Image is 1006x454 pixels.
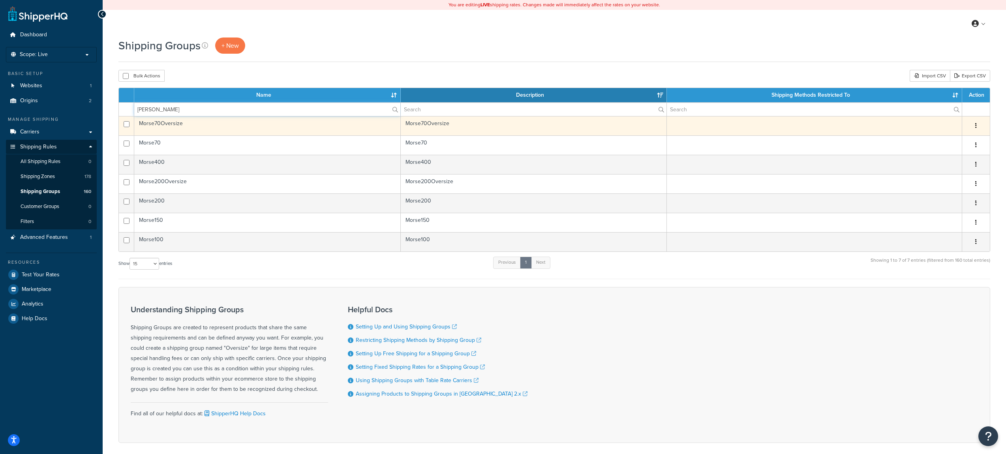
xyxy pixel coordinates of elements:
[667,88,962,102] th: Shipping Methods Restricted To: activate to sort column ascending
[6,140,97,230] li: Shipping Rules
[89,98,92,104] span: 2
[6,94,97,108] li: Origins
[134,193,401,213] td: Morse200
[6,125,97,139] a: Carriers
[134,232,401,251] td: Morse100
[401,193,667,213] td: Morse200
[356,390,527,398] a: Assigning Products to Shipping Groups in [GEOGRAPHIC_DATA] 2.x
[20,32,47,38] span: Dashboard
[215,38,245,54] a: + New
[20,129,39,135] span: Carriers
[520,257,532,268] a: 1
[22,301,43,308] span: Analytics
[401,88,667,102] th: Description: activate to sort column ascending
[950,70,990,82] a: Export CSV
[401,155,667,174] td: Morse400
[6,116,97,123] div: Manage Shipping
[356,323,457,331] a: Setting Up and Using Shipping Groups
[6,154,97,169] li: All Shipping Rules
[962,88,990,102] th: Action
[20,83,42,89] span: Websites
[22,286,51,293] span: Marketplace
[6,259,97,266] div: Resources
[910,70,950,82] div: Import CSV
[221,41,239,50] span: + New
[6,214,97,229] li: Filters
[134,116,401,135] td: Morse70Oversize
[21,203,59,210] span: Customer Groups
[401,103,667,116] input: Search
[871,256,990,273] div: Showing 1 to 7 of 7 entries (filtered from 160 total entries)
[131,402,328,419] div: Find all of our helpful docs at:
[134,155,401,174] td: Morse400
[6,70,97,77] div: Basic Setup
[134,88,401,102] th: Name: activate to sort column ascending
[6,282,97,296] a: Marketplace
[88,218,91,225] span: 0
[84,173,91,180] span: 178
[6,28,97,42] a: Dashboard
[6,79,97,93] li: Websites
[978,426,998,446] button: Open Resource Center
[118,70,165,82] button: Bulk Actions
[6,268,97,282] a: Test Your Rates
[356,376,479,385] a: Using Shipping Groups with Table Rate Carriers
[134,103,400,116] input: Search
[6,184,97,199] a: Shipping Groups 160
[90,83,92,89] span: 1
[88,203,91,210] span: 0
[401,116,667,135] td: Morse70Oversize
[6,230,97,245] li: Advanced Features
[118,38,201,53] h1: Shipping Groups
[8,6,68,22] a: ShipperHQ Home
[6,214,97,229] a: Filters 0
[6,140,97,154] a: Shipping Rules
[6,169,97,184] li: Shipping Zones
[6,154,97,169] a: All Shipping Rules 0
[401,213,667,232] td: Morse150
[203,409,266,418] a: ShipperHQ Help Docs
[6,311,97,326] a: Help Docs
[348,305,527,314] h3: Helpful Docs
[6,184,97,199] li: Shipping Groups
[667,103,962,116] input: Search
[356,363,485,371] a: Setting Fixed Shipping Rates for a Shipping Group
[22,315,47,322] span: Help Docs
[356,336,481,344] a: Restricting Shipping Methods by Shipping Group
[131,305,328,394] div: Shipping Groups are created to represent products that share the same shipping requirements and c...
[20,234,68,241] span: Advanced Features
[401,135,667,155] td: Morse70
[118,258,172,270] label: Show entries
[6,79,97,93] a: Websites 1
[21,218,34,225] span: Filters
[21,158,60,165] span: All Shipping Rules
[401,174,667,193] td: Morse200Oversize
[134,213,401,232] td: Morse150
[480,1,490,8] b: LIVE
[134,135,401,155] td: Morse70
[401,232,667,251] td: Morse100
[6,169,97,184] a: Shipping Zones 178
[21,173,55,180] span: Shipping Zones
[6,199,97,214] a: Customer Groups 0
[130,258,159,270] select: Showentries
[20,51,48,58] span: Scope: Live
[90,234,92,241] span: 1
[134,174,401,193] td: Morse200Oversize
[6,199,97,214] li: Customer Groups
[6,297,97,311] a: Analytics
[20,98,38,104] span: Origins
[21,188,60,195] span: Shipping Groups
[88,158,91,165] span: 0
[493,257,521,268] a: Previous
[20,144,57,150] span: Shipping Rules
[84,188,91,195] span: 160
[131,305,328,314] h3: Understanding Shipping Groups
[22,272,60,278] span: Test Your Rates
